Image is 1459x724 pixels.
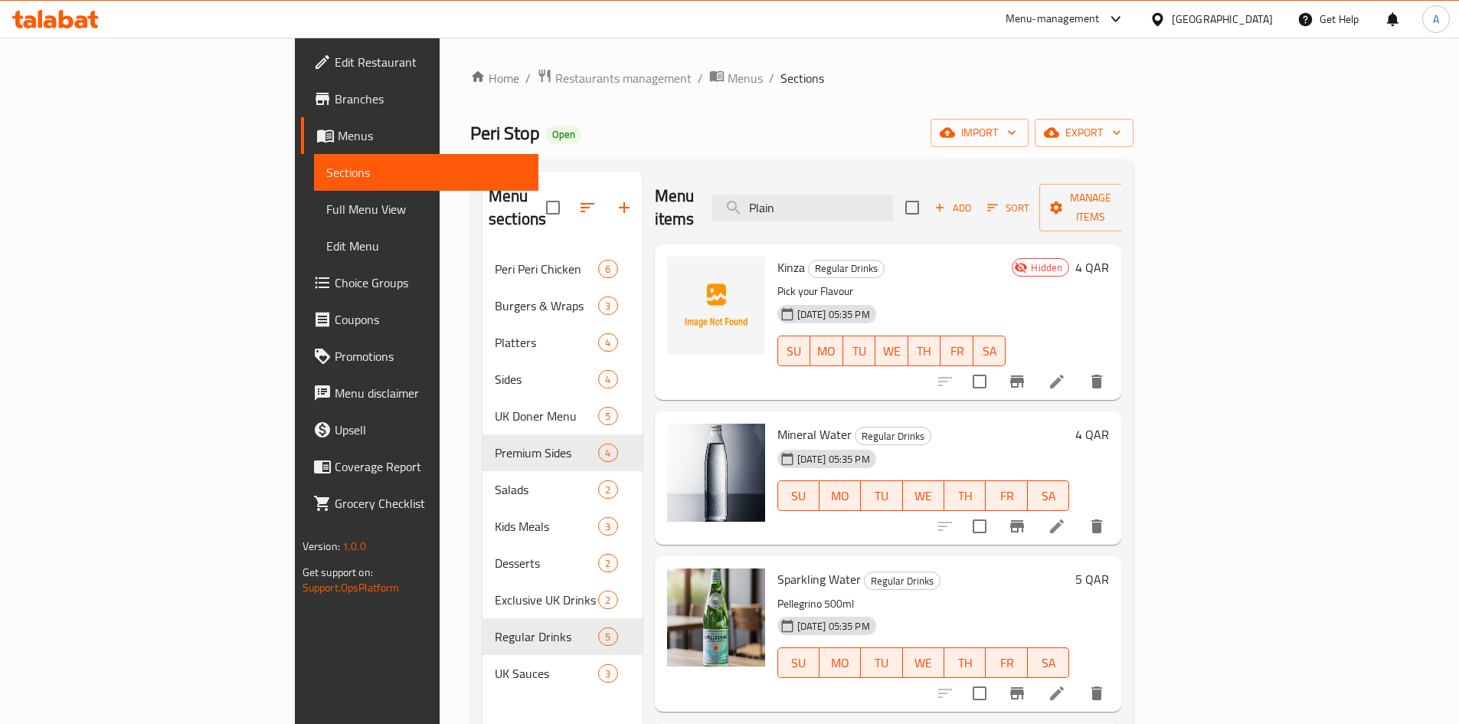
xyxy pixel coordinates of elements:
[301,448,538,485] a: Coverage Report
[342,536,366,556] span: 1.0.0
[470,68,1134,88] nav: breadcrumb
[777,336,810,366] button: SU
[777,480,819,511] button: SU
[667,568,765,667] img: Sparkling Water
[495,591,598,609] div: Exclusive UK Drinks
[599,519,617,534] span: 3
[791,619,876,634] span: [DATE] 05:35 PM
[784,652,813,674] span: SU
[986,647,1027,678] button: FR
[301,411,538,448] a: Upsell
[483,398,643,434] div: UK Doner Menu5
[709,68,763,88] a: Menus
[301,264,538,301] a: Choice Groups
[495,554,598,572] span: Desserts
[903,647,944,678] button: WE
[599,409,617,424] span: 5
[784,340,804,362] span: SU
[326,200,526,218] span: Full Menu View
[599,630,617,644] span: 5
[303,578,400,598] a: Support.OpsPlatform
[1028,647,1069,678] button: SA
[599,336,617,350] span: 4
[1006,10,1100,28] div: Menu-management
[944,480,986,511] button: TH
[338,126,526,145] span: Menus
[303,536,340,556] span: Version:
[667,257,765,355] img: Kinza
[777,647,819,678] button: SU
[483,251,643,287] div: Peri Peri Chicken6
[301,375,538,411] a: Menu disclaimer
[928,196,977,220] span: Add item
[301,301,538,338] a: Coupons
[599,593,617,608] span: 2
[903,480,944,511] button: WE
[335,90,526,108] span: Branches
[606,189,643,226] button: Add section
[483,618,643,655] div: Regular Drinks5
[335,494,526,513] span: Grocery Checklist
[599,262,617,277] span: 6
[483,508,643,545] div: Kids Meals3
[1433,11,1439,28] span: A
[314,228,538,264] a: Edit Menu
[335,384,526,402] span: Menu disclaimer
[495,627,598,646] div: Regular Drinks
[555,69,692,87] span: Restaurants management
[1078,675,1115,712] button: delete
[335,53,526,71] span: Edit Restaurant
[301,80,538,117] a: Branches
[598,554,617,572] div: items
[598,333,617,352] div: items
[301,485,538,522] a: Grocery Checklist
[986,480,1027,511] button: FR
[1075,424,1109,445] h6: 4 QAR
[973,336,1006,366] button: SA
[932,199,973,217] span: Add
[598,370,617,388] div: items
[598,627,617,646] div: items
[598,444,617,462] div: items
[826,485,855,507] span: MO
[495,480,598,499] div: Salads
[1035,119,1134,147] button: export
[987,199,1029,217] span: Sort
[599,372,617,387] span: 4
[943,123,1016,143] span: import
[335,347,526,365] span: Promotions
[495,517,598,536] div: Kids Meals
[301,338,538,375] a: Promotions
[483,287,643,324] div: Burgers & Wraps3
[599,556,617,571] span: 2
[980,340,1000,362] span: SA
[1047,123,1121,143] span: export
[1034,652,1063,674] span: SA
[861,480,902,511] button: TU
[301,117,538,154] a: Menus
[483,434,643,471] div: Premium Sides4
[940,336,973,366] button: FR
[495,407,598,425] span: UK Doner Menu
[810,336,843,366] button: MO
[855,428,931,445] span: Regular Drinks
[784,485,813,507] span: SU
[495,370,598,388] span: Sides
[983,196,1033,220] button: Sort
[495,296,598,315] span: Burgers & Wraps
[1025,260,1068,275] span: Hidden
[944,647,986,678] button: TH
[909,485,938,507] span: WE
[809,260,884,277] span: Regular Drinks
[950,485,980,507] span: TH
[599,667,617,681] span: 3
[896,192,928,224] span: Select section
[326,237,526,255] span: Edit Menu
[950,652,980,674] span: TH
[999,675,1035,712] button: Branch-specific-item
[495,664,598,683] span: UK Sauces
[865,572,940,590] span: Regular Drinks
[963,510,996,542] span: Select to update
[335,457,526,476] span: Coverage Report
[999,363,1035,400] button: Branch-specific-item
